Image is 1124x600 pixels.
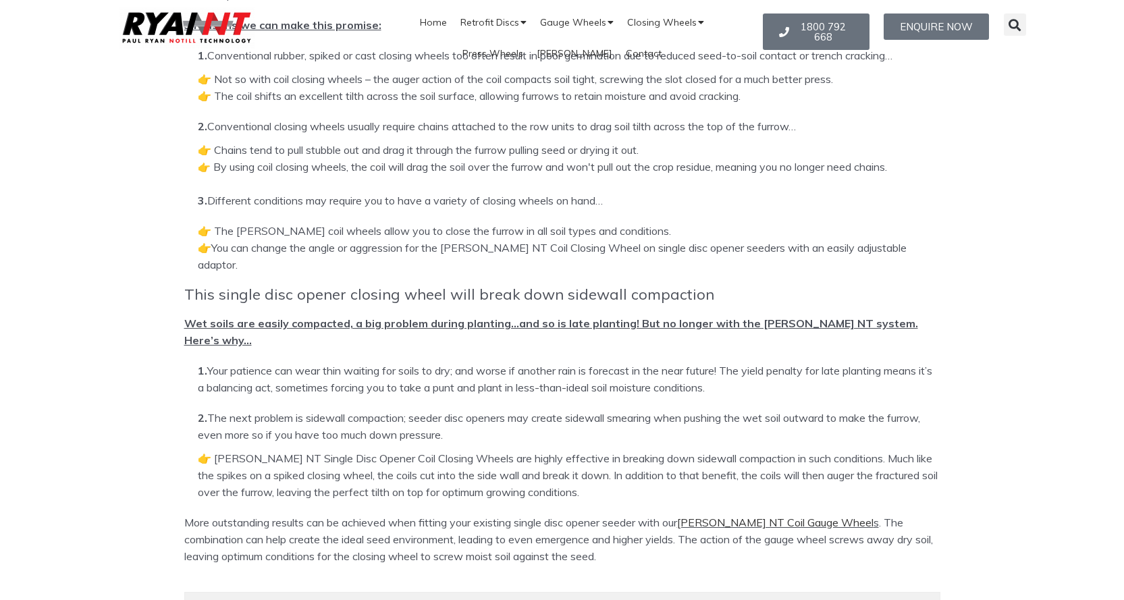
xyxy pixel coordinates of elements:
a: [PERSON_NAME] NT Coil Gauge Wheel [677,516,874,529]
p: 👉 The coil shifts an excellent tilth across the soil surface, allowing furrows to retain moisture... [184,88,940,118]
p: Your patience can wear thin waiting for soils to dry; and worse if another rain is forecast in th... [184,362,940,410]
a: Press Wheels [456,38,530,69]
p: Conventional closing wheels usually require chains attached to the row units to drag soil tilth a... [184,118,940,142]
span: You can change the angle or aggression for the [PERSON_NAME] NT Coil Closing Wheel on single disc... [198,241,907,271]
nav: Menu [381,7,743,69]
strong: 2. [198,119,207,133]
p: More outstanding results can be achieved when fitting your existing single disc opener seeder wit... [184,514,940,578]
a: Gauge Wheels [533,7,620,38]
span: 👉 [198,241,211,254]
strong: 3. [198,194,207,207]
span: By using coil closing wheels, the coil will drag the soil over the furrow and won't pull out the ... [213,160,887,173]
a: Home [413,7,454,38]
p: The next problem is sidewall compaction; seeder disc openers may create sidewall smearing when pu... [184,410,940,450]
span: 1800 792 668 [793,22,853,42]
p: 👉 Not so with coil closing wheels – the auger action of the coil compacts soil tight, screwing th... [184,71,940,88]
p: 👉 The [PERSON_NAME] coil wheels allow you to close the furrow in all soil types and conditions. [184,223,940,240]
a: Closing Wheels [620,7,711,38]
a: Contact [619,38,668,69]
a: [PERSON_NAME] [530,38,619,69]
a: Retrofit Discs [454,7,533,38]
a: 1800 792 668 [763,13,869,50]
p: 👉 Chains tend to pull stubble out and drag it through the furrow pulling seed or drying it out. [184,142,940,159]
div: Search [1004,13,1026,36]
strong: 1. [198,364,207,377]
strong: Wet soils are easily compacted, a big problem during planting…and so is late planting! But no lon... [184,317,918,347]
p: 👉 [PERSON_NAME] NT Single Disc Opener Coil Closing Wheels are highly effective in breaking down s... [184,450,940,514]
img: Ryan NT logo [119,7,255,49]
span: ENQUIRE NOW [900,22,973,32]
span: s [677,516,879,529]
strong: 2. [198,411,207,425]
h2: This single disc opener closing wheel will break down sidewall compaction [184,287,940,302]
a: ENQUIRE NOW [884,13,989,40]
p: Different conditions may require you to have a variety of closing wheels on hand… [184,192,940,223]
span: 👉 [198,161,211,173]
